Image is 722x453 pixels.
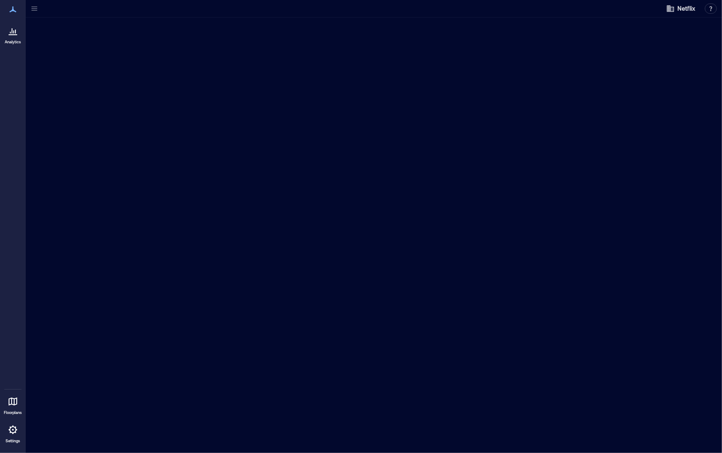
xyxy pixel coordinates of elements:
[3,420,23,446] a: Settings
[677,4,695,13] span: Netflix
[2,21,24,47] a: Analytics
[6,438,20,444] p: Settings
[664,2,698,15] button: Netflix
[4,410,22,415] p: Floorplans
[5,39,21,45] p: Analytics
[1,391,24,418] a: Floorplans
